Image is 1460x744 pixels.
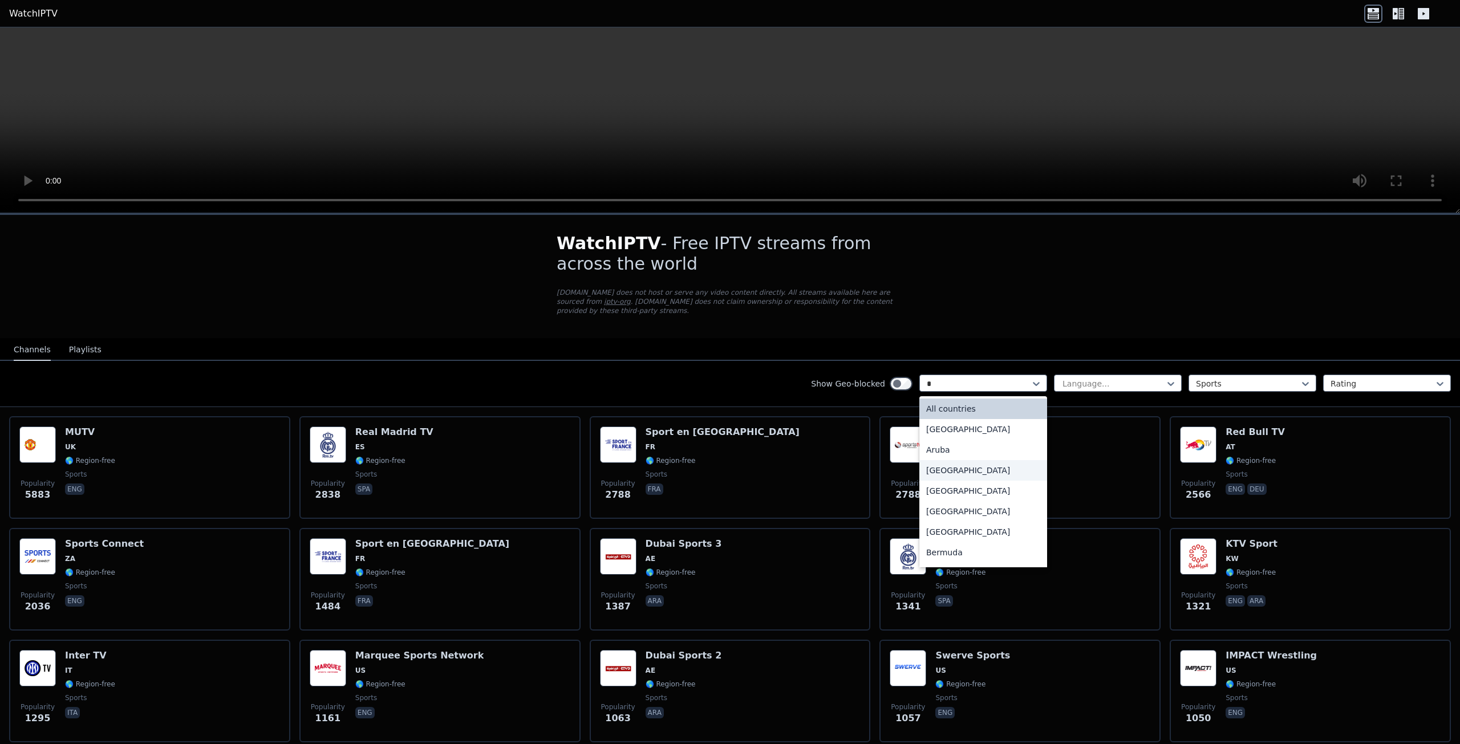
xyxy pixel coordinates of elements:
span: 1321 [1186,600,1211,613]
img: Dubai Sports 3 [600,538,636,575]
img: IMPACT Wrestling [1180,650,1216,686]
span: sports [935,693,957,702]
img: Sport en France [600,426,636,463]
span: US [1226,666,1236,675]
span: 1050 [1186,712,1211,725]
p: ara [646,595,664,607]
p: [DOMAIN_NAME] does not host or serve any video content directly. All streams available here are s... [557,288,903,315]
p: eng [65,483,84,495]
p: eng [1226,483,1245,495]
span: 1484 [315,600,341,613]
h6: IMPACT Wrestling [1226,650,1317,661]
span: Popularity [601,591,635,600]
span: sports [935,582,957,591]
h6: KTV Sport [1226,538,1277,550]
span: FR [355,554,365,563]
p: ara [1247,595,1266,607]
span: sports [646,582,667,591]
img: Swerve Sports [890,650,926,686]
span: Popularity [601,479,635,488]
label: Show Geo-blocked [811,378,885,389]
span: 1341 [895,600,921,613]
span: Popularity [891,591,925,600]
span: Popularity [311,479,345,488]
span: sports [65,582,87,591]
span: Popularity [21,479,55,488]
span: 🌎 Region-free [355,568,405,577]
span: 🌎 Region-free [355,680,405,689]
span: sports [355,693,377,702]
h6: Dubai Sports 2 [646,650,722,661]
p: ara [646,707,664,718]
img: Real Madrid TV [310,426,346,463]
h6: Real Madrid TV [355,426,433,438]
img: Dubai Sports 2 [600,650,636,686]
div: All countries [919,399,1047,419]
img: Real Madrid TV [890,538,926,575]
img: Inter TV [19,650,56,686]
span: 🌎 Region-free [65,680,115,689]
span: 2036 [25,600,51,613]
span: Popularity [311,702,345,712]
span: Popularity [601,702,635,712]
button: Playlists [69,339,102,361]
span: Popularity [891,479,925,488]
span: 2788 [605,488,631,502]
span: 1387 [605,600,631,613]
span: AE [646,666,655,675]
span: Popularity [1181,702,1215,712]
span: 🌎 Region-free [935,680,985,689]
span: sports [65,693,87,702]
p: ita [65,707,80,718]
div: [GEOGRAPHIC_DATA] [919,522,1047,542]
h6: Red Bull TV [1226,426,1285,438]
span: IT [65,666,72,675]
span: Popularity [1181,479,1215,488]
span: FR [646,442,655,452]
span: US [355,666,366,675]
img: Marquee Sports Network [310,650,346,686]
span: sports [646,470,667,479]
span: 2788 [895,488,921,502]
span: Popularity [311,591,345,600]
div: [GEOGRAPHIC_DATA] [919,460,1047,481]
h6: Dubai Sports 3 [646,538,722,550]
p: eng [355,707,375,718]
span: Popularity [891,702,925,712]
span: 🌎 Region-free [1226,680,1276,689]
div: [GEOGRAPHIC_DATA] [919,563,1047,583]
span: 🌎 Region-free [65,568,115,577]
div: Bermuda [919,542,1047,563]
span: UK [65,442,76,452]
span: 5883 [25,488,51,502]
img: MUTV [19,426,56,463]
img: KTV Sport [1180,538,1216,575]
span: 1161 [315,712,341,725]
span: 🌎 Region-free [65,456,115,465]
span: AE [646,554,655,563]
img: Red Bull TV [1180,426,1216,463]
h1: - Free IPTV streams from across the world [557,233,903,274]
p: eng [1226,707,1245,718]
span: sports [65,470,87,479]
img: Sport en France [310,538,346,575]
span: 1295 [25,712,51,725]
span: sports [1226,693,1247,702]
p: fra [355,595,373,607]
span: 🌎 Region-free [1226,456,1276,465]
span: 2838 [315,488,341,502]
span: 2566 [1186,488,1211,502]
a: WatchIPTV [9,7,58,21]
span: sports [355,582,377,591]
span: Popularity [21,591,55,600]
span: sports [355,470,377,479]
span: KW [1226,554,1239,563]
span: Popularity [1181,591,1215,600]
span: sports [646,693,667,702]
p: eng [935,707,955,718]
button: Channels [14,339,51,361]
h6: Sports Connect [65,538,144,550]
p: spa [355,483,372,495]
span: ZA [65,554,75,563]
a: iptv-org [604,298,631,306]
